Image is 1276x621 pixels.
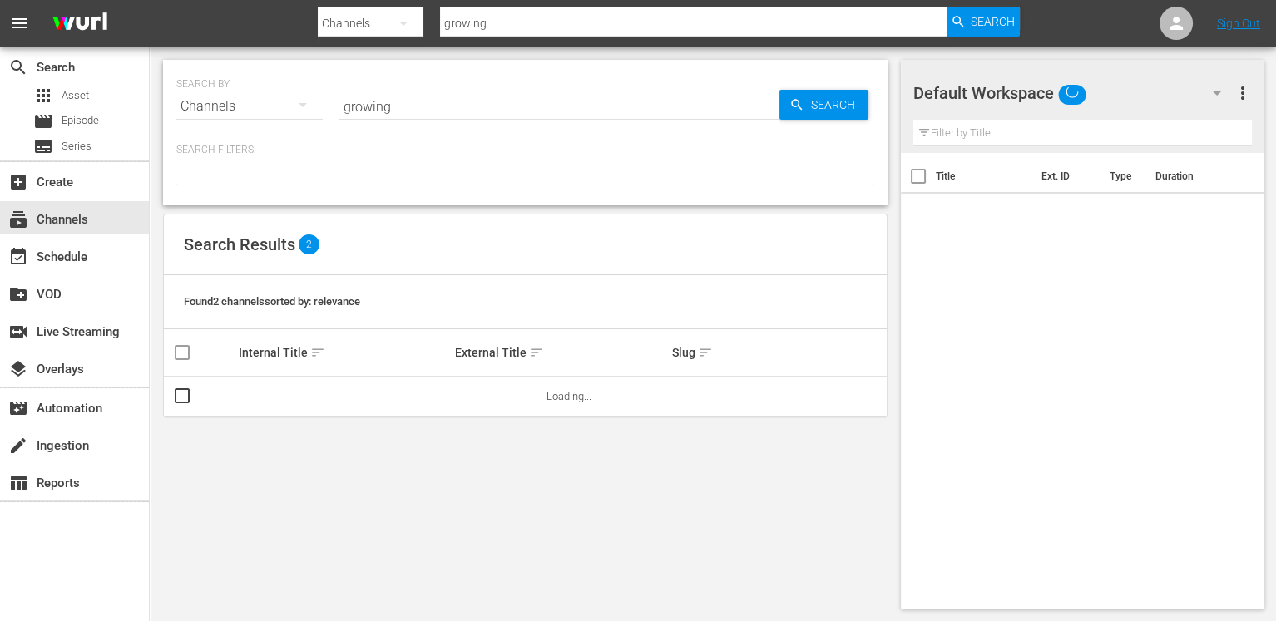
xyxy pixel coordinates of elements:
span: Series [33,136,53,156]
button: Search [779,90,868,120]
span: 2 [299,234,319,254]
button: Search [947,7,1020,37]
a: Sign Out [1217,17,1260,30]
span: Asset [33,86,53,106]
span: Overlays [8,359,28,379]
th: Duration [1145,153,1244,200]
span: Ingestion [8,436,28,456]
span: Search [8,57,28,77]
span: Channels [8,209,28,229]
th: Ext. ID [1031,153,1099,200]
span: Create [8,172,28,192]
th: Type [1099,153,1145,200]
span: Live Streaming [8,322,28,342]
span: Search [971,7,1015,37]
span: Automation [8,398,28,418]
button: more_vert [1232,73,1252,113]
span: Episode [62,112,99,129]
span: sort [698,345,713,360]
div: Slug [672,343,884,362]
th: Title [936,153,1031,200]
span: Schedule [8,247,28,267]
span: Search Results [184,234,295,254]
div: External Title [455,343,667,362]
span: more_vert [1232,83,1252,103]
span: menu [10,13,30,33]
span: sort [310,345,325,360]
img: ans4CAIJ8jUAAAAAAAAAAAAAAAAAAAAAAAAgQb4GAAAAAAAAAAAAAAAAAAAAAAAAJMjXAAAAAAAAAAAAAAAAAAAAAAAAgAT5G... [40,4,120,43]
span: Reports [8,473,28,493]
p: Search Filters: [176,143,874,157]
span: Found 2 channels sorted by: relevance [184,295,360,308]
span: Loading... [547,390,591,402]
div: Default Workspace [913,70,1238,116]
span: Asset [62,87,89,104]
div: Channels [176,83,323,130]
span: Series [62,138,91,155]
span: VOD [8,284,28,304]
span: Search [804,90,868,120]
span: Episode [33,111,53,131]
span: sort [529,345,544,360]
div: Internal Title [239,343,451,362]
